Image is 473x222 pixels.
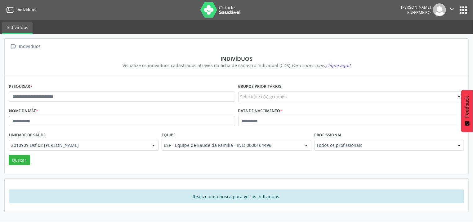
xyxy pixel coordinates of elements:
[11,142,146,148] span: 2010909 Usf 02 [PERSON_NAME]
[9,82,32,92] label: Pesquisar
[4,5,36,15] a: Indivíduos
[2,22,33,34] a: Indivíduos
[464,96,470,118] span: Feedback
[433,3,446,16] img: img
[315,130,342,140] label: Profissional
[292,62,350,68] i: Para saber mais,
[240,93,287,100] span: Selecione o(s) grupo(s)
[9,155,30,165] button: Buscar
[326,62,350,68] span: clique aqui!
[13,55,460,62] div: Indivíduos
[458,5,469,15] button: apps
[446,3,458,16] button: 
[18,42,42,51] div: Indivíduos
[162,130,176,140] label: Equipe
[9,42,18,51] i: 
[13,62,460,69] div: Visualize os indivíduos cadastrados através da ficha de cadastro individual (CDS).
[238,82,282,92] label: Grupos prioritários
[461,90,473,132] button: Feedback - Mostrar pesquisa
[448,6,455,12] i: 
[238,106,283,116] label: Data de nascimento
[9,130,46,140] label: Unidade de saúde
[164,142,298,148] span: ESF - Equipe de Saude da Familia - INE: 0000164496
[9,190,464,203] div: Realize uma busca para ver os indivíduos.
[317,142,451,148] span: Todos os profissionais
[16,7,36,12] span: Indivíduos
[9,106,38,116] label: Nome da mãe
[401,5,431,10] div: [PERSON_NAME]
[407,10,431,15] span: Enfermeiro
[9,42,42,51] a:  Indivíduos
